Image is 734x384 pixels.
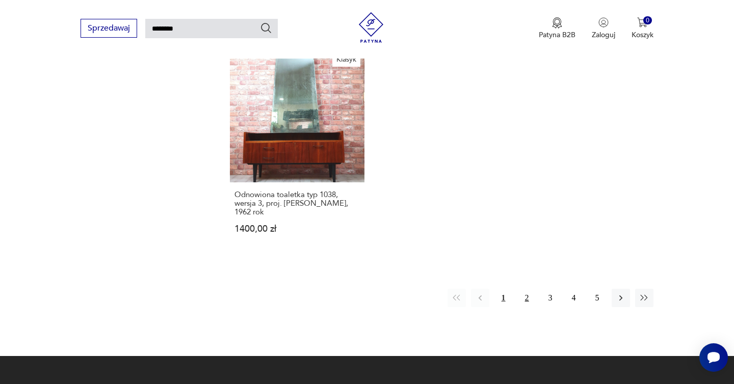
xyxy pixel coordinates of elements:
a: Sprzedawaj [81,25,137,33]
button: 2 [518,289,536,307]
button: Zaloguj [592,17,615,40]
img: Patyna - sklep z meblami i dekoracjami vintage [356,12,386,43]
p: Patyna B2B [539,30,575,40]
img: Ikonka użytkownika [598,17,609,28]
button: 3 [541,289,560,307]
a: Ikona medaluPatyna B2B [539,17,575,40]
button: Szukaj [260,22,272,34]
button: Sprzedawaj [81,19,137,38]
p: Koszyk [632,30,653,40]
p: Zaloguj [592,30,615,40]
img: Ikona koszyka [637,17,647,28]
button: 0Koszyk [632,17,653,40]
p: 1400,00 zł [234,225,359,233]
iframe: Smartsupp widget button [699,343,728,372]
button: 4 [565,289,583,307]
div: 0 [643,16,652,25]
button: 5 [588,289,607,307]
a: KlasykOdnowiona toaletka typ 1038, wersja 3, proj. Marian Grabiński, 1962 rokOdnowiona toaletka t... [230,48,364,253]
button: Patyna B2B [539,17,575,40]
img: Ikona medalu [552,17,562,29]
button: 1 [494,289,513,307]
h3: Odnowiona toaletka typ 1038, wersja 3, proj. [PERSON_NAME], 1962 rok [234,190,359,216]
